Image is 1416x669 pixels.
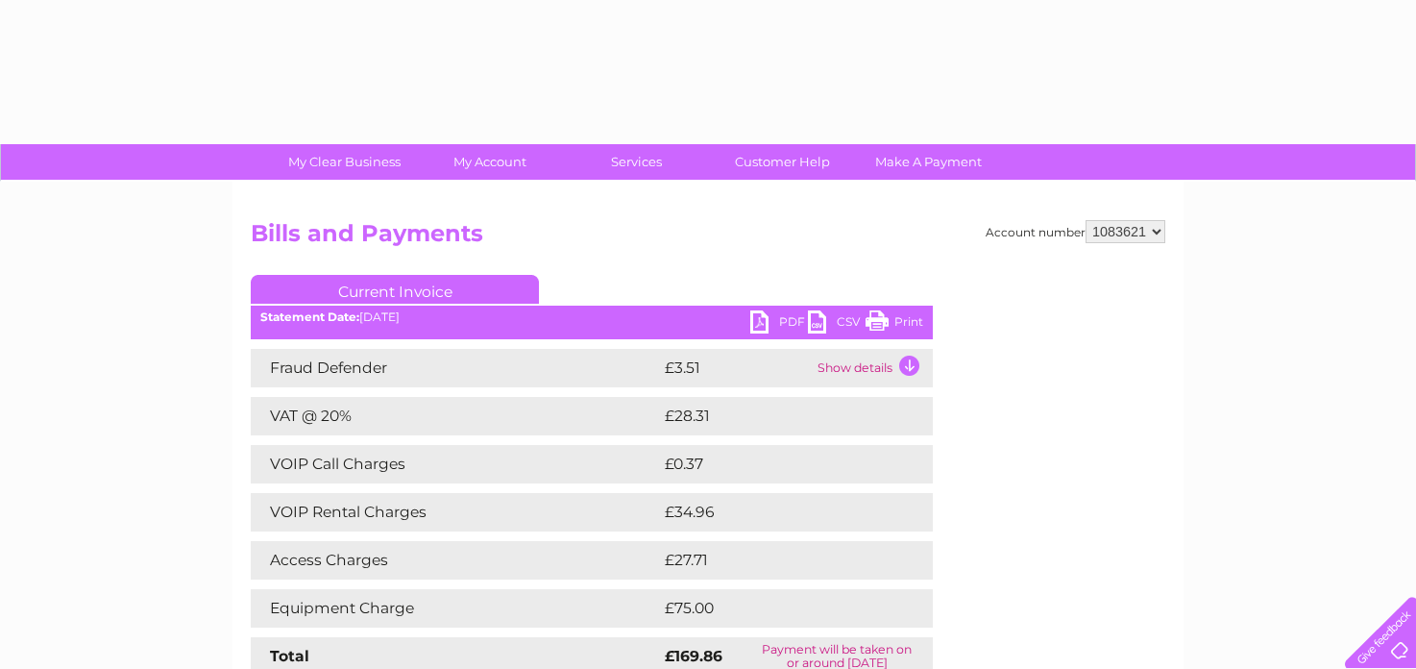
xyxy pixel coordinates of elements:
[251,589,660,628] td: Equipment Charge
[660,445,888,483] td: £0.37
[986,220,1165,243] div: Account number
[660,541,891,580] td: £27.71
[251,310,933,324] div: [DATE]
[251,275,539,304] a: Current Invoice
[251,445,660,483] td: VOIP Call Charges
[251,220,1165,257] h2: Bills and Payments
[703,144,862,180] a: Customer Help
[660,493,895,532] td: £34.96
[260,310,359,324] b: Statement Date:
[660,397,892,435] td: £28.31
[750,310,808,338] a: PDF
[411,144,570,180] a: My Account
[251,493,660,532] td: VOIP Rental Charges
[251,397,660,435] td: VAT @ 20%
[665,647,722,665] strong: £169.86
[849,144,1008,180] a: Make A Payment
[813,349,933,387] td: Show details
[251,541,660,580] td: Access Charges
[557,144,716,180] a: Services
[265,144,424,180] a: My Clear Business
[866,310,923,338] a: Print
[660,349,813,387] td: £3.51
[270,647,309,665] strong: Total
[251,349,660,387] td: Fraud Defender
[808,310,866,338] a: CSV
[660,589,894,628] td: £75.00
